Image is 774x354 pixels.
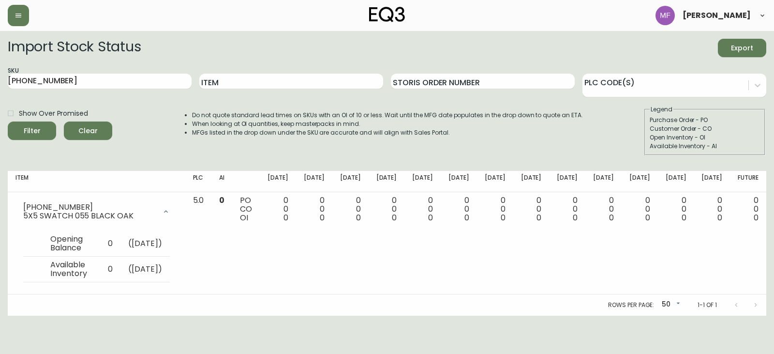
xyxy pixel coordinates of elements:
[8,171,185,192] th: Item
[655,6,675,25] img: 5fd4d8da6c6af95d0810e1fe9eb9239f
[521,196,542,222] div: 0 0
[120,231,170,257] td: ( [DATE] )
[304,196,325,222] div: 0 0
[645,212,650,223] span: 0
[23,212,156,220] div: 5X5 SWATCH 055 BLACK OAK
[296,171,332,192] th: [DATE]
[464,212,469,223] span: 0
[340,196,361,222] div: 0 0
[404,171,441,192] th: [DATE]
[549,171,585,192] th: [DATE]
[557,196,578,222] div: 0 0
[701,196,722,222] div: 0 0
[185,171,212,192] th: PLC
[666,196,686,222] div: 0 0
[211,171,232,192] th: AI
[650,124,760,133] div: Customer Order - CO
[650,116,760,124] div: Purchase Order - PO
[219,195,224,206] span: 0
[100,231,120,257] td: 0
[536,212,541,223] span: 0
[754,212,759,223] span: 0
[428,212,433,223] span: 0
[192,111,583,120] li: Do not quote standard lead times on SKUs with an OI of 10 or less. Wait until the MFG date popula...
[412,196,433,222] div: 0 0
[24,125,41,137] div: Filter
[120,256,170,282] td: ( [DATE] )
[650,142,760,151] div: Available Inventory - AI
[730,171,766,192] th: Future
[448,196,469,222] div: 0 0
[609,212,614,223] span: 0
[650,133,760,142] div: Open Inventory - OI
[268,196,288,222] div: 0 0
[441,171,477,192] th: [DATE]
[332,171,369,192] th: [DATE]
[240,212,248,223] span: OI
[683,12,751,19] span: [PERSON_NAME]
[573,212,578,223] span: 0
[622,171,658,192] th: [DATE]
[717,212,722,223] span: 0
[477,171,513,192] th: [DATE]
[629,196,650,222] div: 0 0
[501,212,506,223] span: 0
[608,301,654,309] p: Rows per page:
[64,122,112,140] button: Clear
[356,212,361,223] span: 0
[369,7,405,22] img: logo
[369,171,405,192] th: [DATE]
[23,203,156,212] div: [PHONE_NUMBER]
[738,196,759,222] div: 0 0
[100,256,120,282] td: 0
[376,196,397,222] div: 0 0
[593,196,614,222] div: 0 0
[8,122,56,140] button: Filter
[15,196,178,227] div: [PHONE_NUMBER]5X5 SWATCH 055 BLACK OAK
[8,39,141,57] h2: Import Stock Status
[72,125,104,137] span: Clear
[43,231,100,257] td: Opening Balance
[240,196,252,222] div: PO CO
[392,212,397,223] span: 0
[694,171,730,192] th: [DATE]
[658,297,682,313] div: 50
[19,108,88,119] span: Show Over Promised
[650,105,673,114] legend: Legend
[718,39,766,57] button: Export
[658,171,694,192] th: [DATE]
[698,301,717,309] p: 1-1 of 1
[726,42,759,54] span: Export
[320,212,325,223] span: 0
[283,212,288,223] span: 0
[513,171,550,192] th: [DATE]
[185,192,212,294] td: 5.0
[260,171,296,192] th: [DATE]
[585,171,622,192] th: [DATE]
[192,128,583,137] li: MFGs listed in the drop down under the SKU are accurate and will align with Sales Portal.
[682,212,686,223] span: 0
[43,256,100,282] td: Available Inventory
[485,196,506,222] div: 0 0
[192,120,583,128] li: When looking at OI quantities, keep masterpacks in mind.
